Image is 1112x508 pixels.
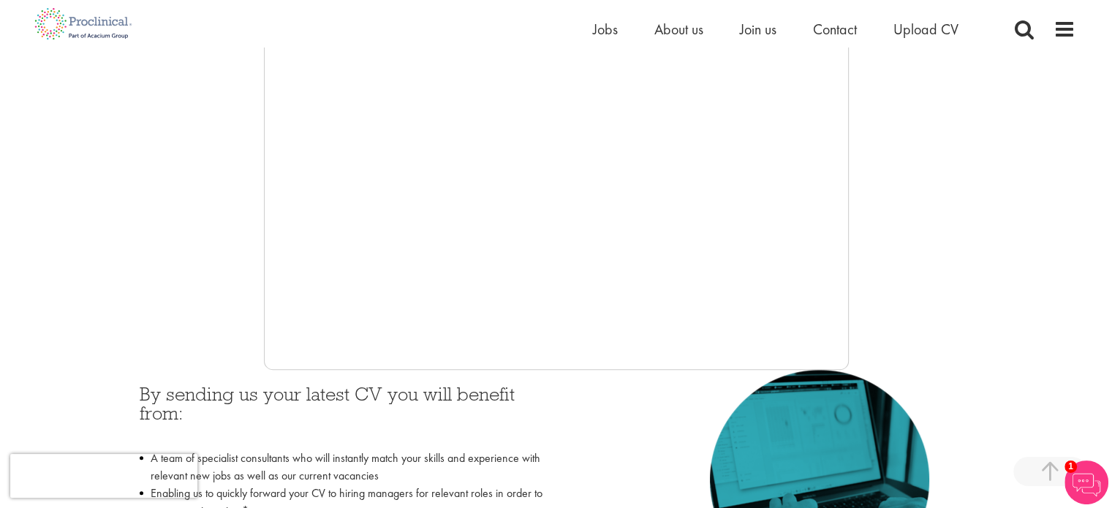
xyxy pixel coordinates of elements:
iframe: reCAPTCHA [10,454,197,498]
img: Chatbot [1064,460,1108,504]
a: Jobs [593,20,618,39]
a: Contact [813,20,857,39]
a: Upload CV [893,20,958,39]
span: 1 [1064,460,1077,473]
a: Join us [740,20,776,39]
a: About us [654,20,703,39]
h3: By sending us your latest CV you will benefit from: [140,384,545,442]
li: A team of specialist consultants who will instantly match your skills and experience with relevan... [140,450,545,485]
